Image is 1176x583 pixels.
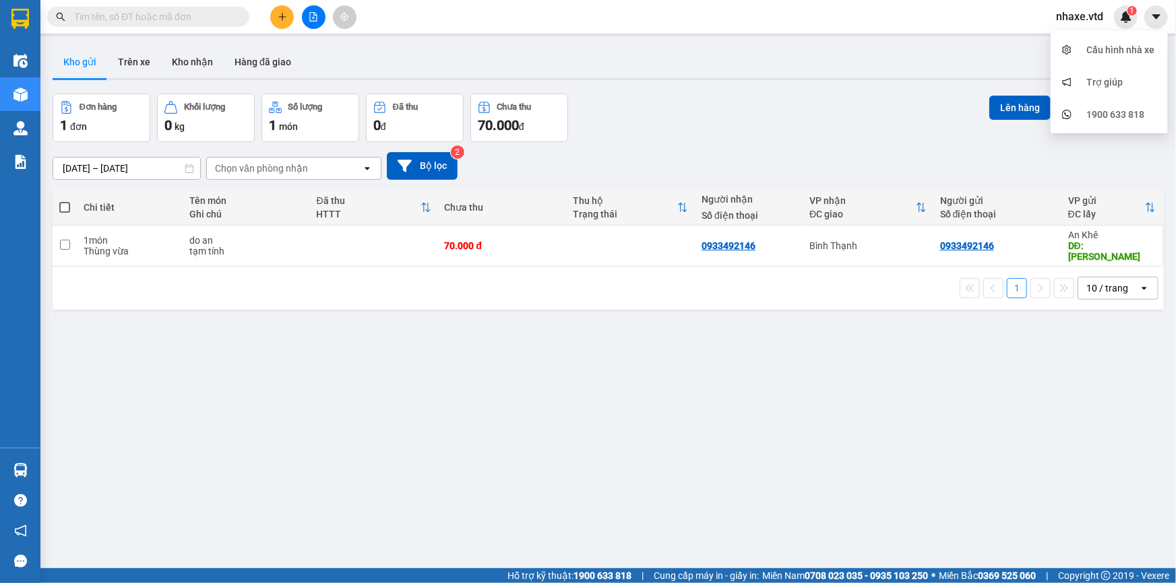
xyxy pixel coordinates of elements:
[70,121,87,132] span: đơn
[1061,190,1163,226] th: Toggle SortBy
[809,240,927,251] div: Bình Thạnh
[107,46,161,78] button: Trên xe
[164,117,172,133] span: 0
[84,246,176,256] div: Thùng vừa
[279,121,298,132] span: món
[940,209,1055,219] div: Số điện thoại
[189,246,303,256] div: tạm tính
[573,209,677,219] div: Trạng thái
[940,240,994,251] div: 0933492146
[366,94,464,142] button: Đã thu0đ
[1062,110,1072,119] span: whats-app
[317,209,421,219] div: HTTT
[14,524,27,537] span: notification
[497,102,532,112] div: Chưa thu
[702,210,796,221] div: Số điện thoại
[381,121,386,132] span: đ
[53,158,200,179] input: Select a date range.
[803,190,933,226] th: Toggle SortBy
[1068,195,1145,206] div: VP gửi
[175,121,185,132] span: kg
[270,5,294,29] button: plus
[56,12,65,22] span: search
[261,94,359,142] button: Số lượng1món
[13,88,28,102] img: warehouse-icon
[519,121,524,132] span: đ
[1062,77,1072,87] span: notification
[393,102,418,112] div: Đã thu
[1139,283,1150,294] svg: open
[762,568,928,583] span: Miền Nam
[1129,6,1134,15] span: 1
[1068,240,1156,262] div: DĐ: Mang Yang
[310,190,438,226] th: Toggle SortBy
[189,235,303,246] div: do an
[11,9,29,29] img: logo-vxr
[1068,230,1156,240] div: An Khê
[445,202,560,213] div: Chưa thu
[161,46,224,78] button: Kho nhận
[978,570,1036,581] strong: 0369 525 060
[1101,571,1111,580] span: copyright
[451,145,464,159] sup: 2
[809,209,916,219] div: ĐC giao
[269,117,276,133] span: 1
[805,570,928,581] strong: 0708 023 035 - 0935 103 250
[14,555,27,568] span: message
[1086,42,1154,57] div: Cấu hình nhà xe
[642,568,644,583] span: |
[189,209,303,219] div: Ghi chú
[302,5,326,29] button: file-add
[373,117,381,133] span: 0
[13,121,28,135] img: warehouse-icon
[80,102,117,112] div: Đơn hàng
[317,195,421,206] div: Đã thu
[14,494,27,507] span: question-circle
[939,568,1036,583] span: Miền Bắc
[1046,568,1048,583] span: |
[445,240,560,251] div: 70.000 đ
[1086,281,1128,295] div: 10 / trang
[1127,6,1137,15] sup: 1
[1150,11,1163,23] span: caret-down
[309,12,318,22] span: file-add
[1086,107,1144,122] div: 1900 633 818
[224,46,302,78] button: Hàng đã giao
[1062,45,1072,55] span: setting
[654,568,759,583] span: Cung cấp máy in - giấy in:
[1120,11,1132,23] img: icon-new-feature
[84,202,176,213] div: Chi tiết
[340,12,349,22] span: aim
[53,94,150,142] button: Đơn hàng1đơn
[13,54,28,68] img: warehouse-icon
[1086,75,1123,90] div: Trợ giúp
[53,46,107,78] button: Kho gửi
[573,195,677,206] div: Thu hộ
[940,195,1055,206] div: Người gửi
[1007,278,1027,298] button: 1
[1045,8,1114,25] span: nhaxe.vtd
[702,194,796,205] div: Người nhận
[333,5,357,29] button: aim
[809,195,916,206] div: VP nhận
[189,195,303,206] div: Tên món
[387,152,458,180] button: Bộ lọc
[157,94,255,142] button: Khối lượng0kg
[288,102,323,112] div: Số lượng
[215,162,308,175] div: Chọn văn phòng nhận
[13,463,28,477] img: warehouse-icon
[566,190,695,226] th: Toggle SortBy
[702,240,755,251] div: 0933492146
[278,12,287,22] span: plus
[931,573,935,578] span: ⚪️
[84,235,176,246] div: 1 món
[989,96,1051,120] button: Lên hàng
[74,9,233,24] input: Tìm tên, số ĐT hoặc mã đơn
[60,117,67,133] span: 1
[362,163,373,174] svg: open
[478,117,519,133] span: 70.000
[507,568,631,583] span: Hỗ trợ kỹ thuật:
[470,94,568,142] button: Chưa thu70.000đ
[13,155,28,169] img: solution-icon
[1144,5,1168,29] button: caret-down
